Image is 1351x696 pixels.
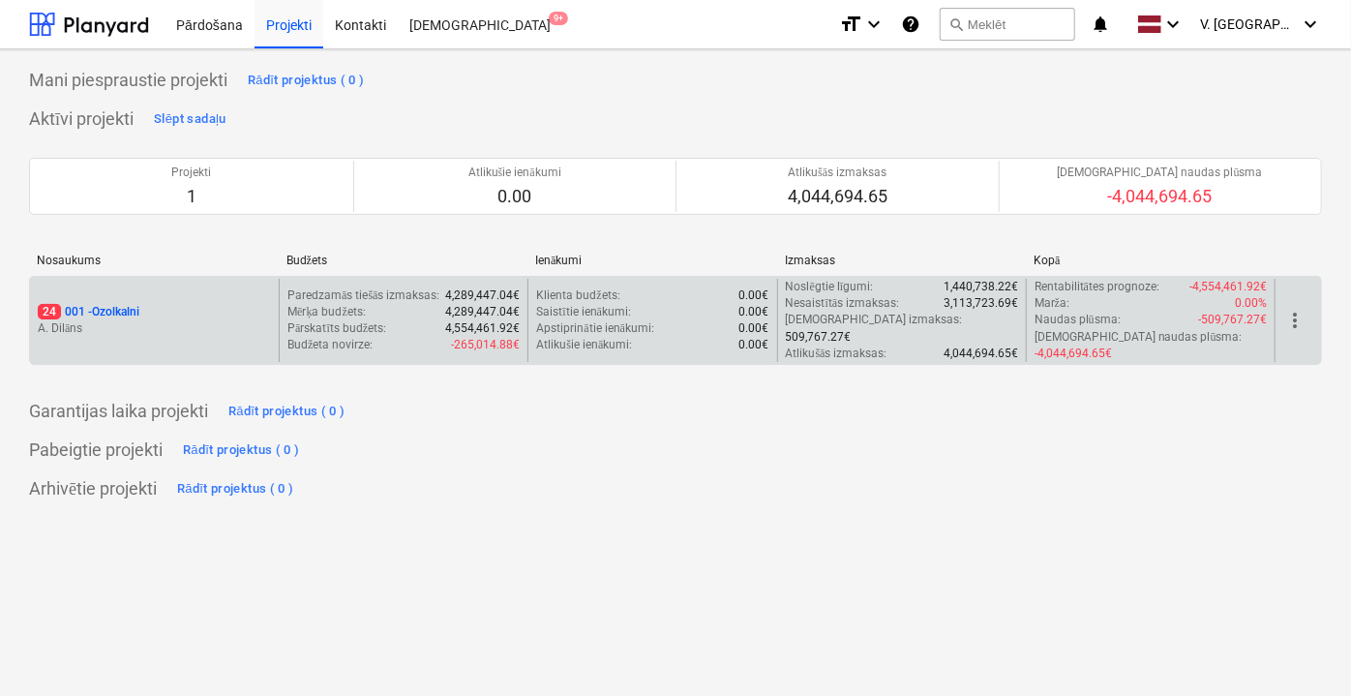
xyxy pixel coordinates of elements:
p: Projekti [171,165,211,181]
span: V. [GEOGRAPHIC_DATA] [1200,16,1297,32]
p: Paredzamās tiešās izmaksas : [287,287,439,304]
div: Rādīt projektus ( 0 ) [177,478,294,500]
span: more_vert [1283,309,1306,332]
p: 4,044,694.65€ [944,346,1018,362]
button: Rādīt projektus ( 0 ) [224,396,350,427]
p: Aktīvi projekti [29,107,134,131]
p: Atlikušie ienākumi : [536,337,632,353]
p: 001 - Ozolkalni [38,304,139,320]
div: Izmaksas [785,254,1019,267]
p: Marža : [1035,295,1069,312]
i: keyboard_arrow_down [862,13,886,36]
button: Rādīt projektus ( 0 ) [172,473,299,504]
p: Klienta budžets : [536,287,619,304]
button: Meklēt [940,8,1075,41]
div: Nosaukums [37,254,271,267]
p: 0.00€ [739,337,769,353]
p: 4,044,694.65 [788,185,887,208]
p: -4,554,461.92€ [1189,279,1267,295]
div: 24001 -OzolkalniA. Dilāns [38,304,271,337]
p: Atlikušās izmaksas : [786,346,887,362]
p: 1,440,738.22€ [944,279,1018,295]
p: Apstiprinātie ienākumi : [536,320,654,337]
p: 4,554,461.92€ [445,320,520,337]
span: 9+ [549,12,568,25]
p: Mērķa budžets : [287,304,366,320]
p: Saistītie ienākumi : [536,304,631,320]
div: Rādīt projektus ( 0 ) [228,401,345,423]
p: A. Dilāns [38,320,271,337]
div: Budžets [286,254,521,268]
i: Zināšanu pamats [901,13,920,36]
p: -265,014.88€ [451,337,520,353]
p: Atlikušās izmaksas [788,165,887,181]
p: 0.00€ [739,320,769,337]
p: -509,767.27€ [1198,312,1267,328]
p: 4,289,447.04€ [445,287,520,304]
button: Rādīt projektus ( 0 ) [178,435,305,466]
p: Garantijas laika projekti [29,400,208,423]
p: 0.00€ [739,287,769,304]
p: 1 [171,185,211,208]
p: Mani piespraustie projekti [29,69,227,92]
p: -4,044,694.65 [1058,185,1263,208]
p: 4,289,447.04€ [445,304,520,320]
p: -4,044,694.65€ [1035,346,1112,362]
div: Slēpt sadaļu [154,108,226,131]
i: format_size [839,13,862,36]
button: Slēpt sadaļu [149,104,231,135]
p: Noslēgtie līgumi : [786,279,874,295]
p: Pārskatīts budžets : [287,320,386,337]
p: Budžeta novirze : [287,337,373,353]
p: Atlikušie ienākumi [468,165,561,181]
div: Rādīt projektus ( 0 ) [183,439,300,462]
div: Kopā [1034,254,1268,268]
p: Rentabilitātes prognoze : [1035,279,1159,295]
i: keyboard_arrow_down [1299,13,1322,36]
i: notifications [1091,13,1110,36]
p: 3,113,723.69€ [944,295,1018,312]
p: 509,767.27€ [786,329,852,346]
div: Ienākumi [535,254,769,268]
p: 0.00 [468,185,561,208]
p: [DEMOGRAPHIC_DATA] izmaksas : [786,312,963,328]
span: search [948,16,964,32]
p: [DEMOGRAPHIC_DATA] naudas plūsma : [1035,329,1243,346]
div: Rādīt projektus ( 0 ) [248,70,365,92]
p: 0.00€ [739,304,769,320]
p: 0.00% [1235,295,1267,312]
i: keyboard_arrow_down [1161,13,1185,36]
p: Naudas plūsma : [1035,312,1121,328]
span: 24 [38,304,61,319]
button: Rādīt projektus ( 0 ) [243,65,370,96]
p: Arhivētie projekti [29,477,157,500]
p: [DEMOGRAPHIC_DATA] naudas plūsma [1058,165,1263,181]
p: Pabeigtie projekti [29,439,163,462]
p: Nesaistītās izmaksas : [786,295,900,312]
